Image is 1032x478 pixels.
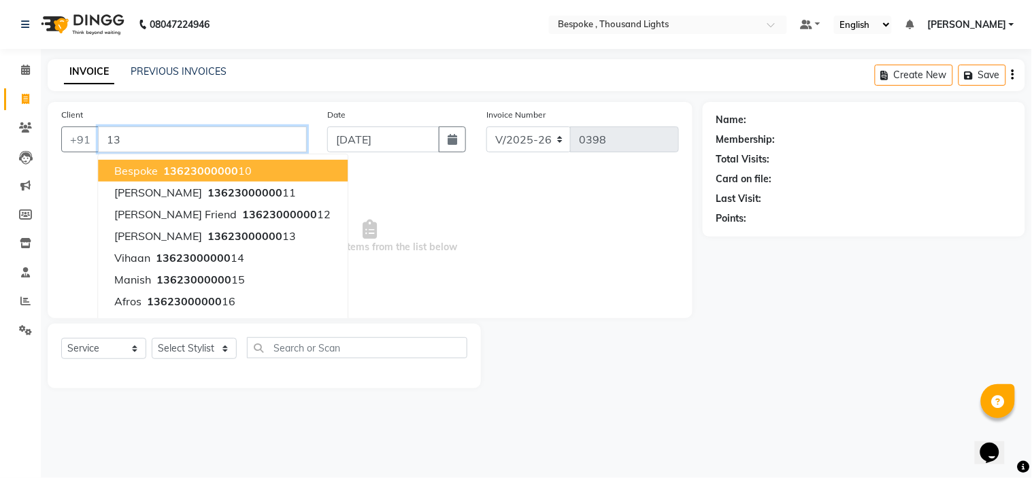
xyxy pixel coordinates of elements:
ngb-highlight: 12 [239,207,331,221]
div: Name: [716,113,747,127]
ngb-highlight: 11 [205,186,296,199]
span: vihaan [114,251,150,264]
span: 13623000000 [207,229,282,243]
span: [PERSON_NAME] [114,186,202,199]
div: Membership: [716,133,776,147]
label: Date [327,109,346,121]
button: Save [959,65,1006,86]
span: Select & add items from the list below [61,169,679,305]
button: Create New [875,65,953,86]
div: Last Visit: [716,192,762,206]
ngb-highlight: 16 [144,294,235,308]
iframe: chat widget [975,424,1018,464]
div: Total Visits: [716,152,770,167]
button: +91 [61,126,99,152]
label: Invoice Number [486,109,546,121]
span: [PERSON_NAME] [114,316,202,330]
ngb-highlight: 17 [205,316,296,330]
span: [PERSON_NAME] [927,18,1006,32]
span: Manish [114,273,151,286]
ngb-highlight: 15 [154,273,245,286]
ngb-highlight: 14 [153,251,244,264]
span: Afros [114,294,142,308]
span: 13623000000 [156,273,231,286]
div: Points: [716,211,747,226]
label: Client [61,109,83,121]
a: INVOICE [64,60,114,84]
span: 13623000000 [242,207,317,221]
input: Search by Name/Mobile/Email/Code [98,126,307,152]
input: Search or Scan [247,337,467,358]
span: 13623000000 [163,164,238,177]
span: 13623000000 [147,294,222,308]
span: [PERSON_NAME] friend [114,207,237,221]
ngb-highlight: 13 [205,229,296,243]
a: PREVIOUS INVOICES [131,65,227,78]
span: [PERSON_NAME] [114,229,202,243]
span: 13623000000 [156,251,231,264]
div: Card on file: [716,172,772,186]
img: logo [35,5,128,44]
span: bespoke [114,164,158,177]
span: 13623000000 [207,316,282,330]
b: 08047224946 [150,5,210,44]
ngb-highlight: 10 [161,164,252,177]
span: 13623000000 [207,186,282,199]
